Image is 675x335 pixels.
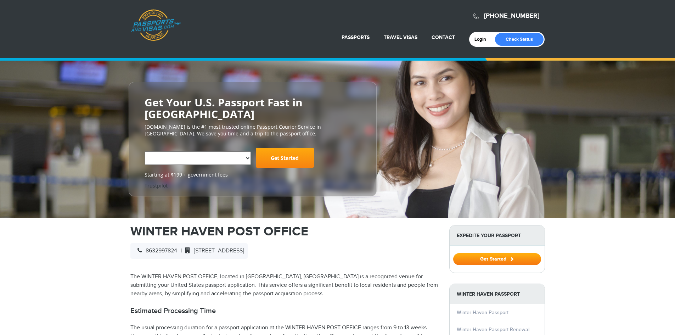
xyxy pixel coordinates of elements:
[453,256,541,262] a: Get Started
[145,123,361,138] p: [DOMAIN_NAME] is the #1 most trusted online Passport Courier Service in [GEOGRAPHIC_DATA]. We sav...
[495,33,544,46] a: Check Status
[130,243,248,259] div: |
[130,273,439,298] p: The WINTER HAVEN POST OFFICE, located in [GEOGRAPHIC_DATA], [GEOGRAPHIC_DATA] is a recognized ven...
[134,247,177,254] span: 8632997824
[130,225,439,238] h1: WINTER HAVEN POST OFFICE
[457,309,508,316] a: Winter Haven Passport
[130,307,439,315] h2: Estimated Processing Time
[484,12,539,20] a: [PHONE_NUMBER]
[145,172,361,179] span: Starting at $199 + government fees
[342,34,370,40] a: Passports
[182,247,244,254] span: [STREET_ADDRESS]
[145,96,361,120] h2: Get Your U.S. Passport Fast in [GEOGRAPHIC_DATA]
[145,182,168,189] a: Trustpilot
[474,37,491,42] a: Login
[432,34,455,40] a: Contact
[450,284,545,304] strong: Winter Haven Passport
[384,34,417,40] a: Travel Visas
[256,148,314,168] a: Get Started
[450,225,545,246] strong: Expedite Your Passport
[457,326,529,333] a: Winter Haven Passport Renewal
[453,253,541,265] button: Get Started
[131,9,181,41] a: Passports & [DOMAIN_NAME]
